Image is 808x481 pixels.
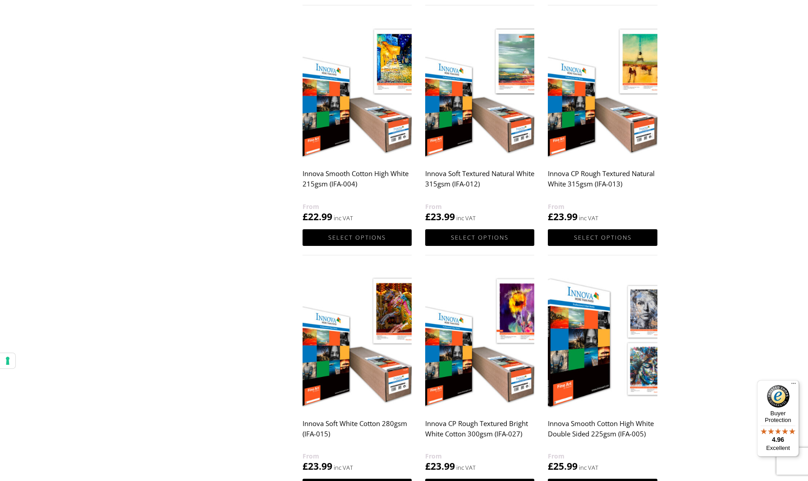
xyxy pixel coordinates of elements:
[548,210,578,223] bdi: 23.99
[425,460,455,472] bdi: 23.99
[303,210,308,223] span: £
[425,272,534,409] img: Innova CP Rough Textured Bright White Cotton 300gsm (IFA-027)
[425,415,534,451] h2: Innova CP Rough Textured Bright White Cotton 300gsm (IFA-027)
[757,445,799,452] p: Excellent
[548,23,657,223] a: Innova CP Rough Textured Natural White 315gsm (IFA-013) £23.99
[425,229,534,246] a: Select options for “Innova Soft Textured Natural White 315gsm (IFA-012)”
[548,210,553,223] span: £
[548,415,657,451] h2: Innova Smooth Cotton High White Double Sided 225gsm (IFA-005)
[303,415,412,451] h2: Innova Soft White Cotton 280gsm (IFA-015)
[303,460,332,472] bdi: 23.99
[548,229,657,246] a: Select options for “Innova CP Rough Textured Natural White 315gsm (IFA-013)”
[303,23,412,223] a: Innova Smooth Cotton High White 215gsm (IFA-004) £22.99
[548,23,657,159] img: Innova CP Rough Textured Natural White 315gsm (IFA-013)
[757,410,799,423] p: Buyer Protection
[303,460,308,472] span: £
[548,460,578,472] bdi: 25.99
[303,272,412,473] a: Innova Soft White Cotton 280gsm (IFA-015) £23.99
[767,385,790,408] img: Trusted Shops Trustmark
[548,272,657,409] img: Innova Smooth Cotton High White Double Sided 225gsm (IFA-005)
[425,210,455,223] bdi: 23.99
[772,436,784,443] span: 4.96
[303,165,412,201] h2: Innova Smooth Cotton High White 215gsm (IFA-004)
[425,460,431,472] span: £
[303,23,412,159] img: Innova Smooth Cotton High White 215gsm (IFA-004)
[757,380,799,457] button: Trusted Shops TrustmarkBuyer Protection4.96Excellent
[425,23,534,159] img: Innova Soft Textured Natural White 315gsm (IFA-012)
[425,23,534,223] a: Innova Soft Textured Natural White 315gsm (IFA-012) £23.99
[548,460,553,472] span: £
[425,272,534,473] a: Innova CP Rough Textured Bright White Cotton 300gsm (IFA-027) £23.99
[303,229,412,246] a: Select options for “Innova Smooth Cotton High White 215gsm (IFA-004)”
[303,210,332,223] bdi: 22.99
[425,210,431,223] span: £
[548,165,657,201] h2: Innova CP Rough Textured Natural White 315gsm (IFA-013)
[788,380,799,391] button: Menu
[303,272,412,409] img: Innova Soft White Cotton 280gsm (IFA-015)
[425,165,534,201] h2: Innova Soft Textured Natural White 315gsm (IFA-012)
[548,272,657,473] a: Innova Smooth Cotton High White Double Sided 225gsm (IFA-005) £25.99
